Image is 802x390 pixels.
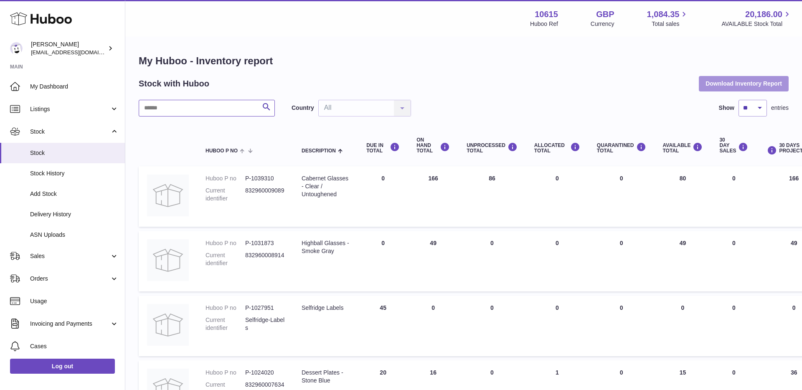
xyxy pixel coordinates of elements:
span: Cases [30,342,119,350]
img: fulfillment@fable.com [10,42,23,55]
dt: Current identifier [206,187,245,203]
span: [EMAIL_ADDRESS][DOMAIN_NAME] [31,49,123,56]
label: Show [719,104,734,112]
div: Cabernet Glasses - Clear / Untoughened [302,175,350,198]
img: product image [147,239,189,281]
td: 166 [408,166,458,227]
span: Total sales [652,20,689,28]
label: Country [292,104,314,112]
td: 0 [526,231,589,291]
span: ASN Uploads [30,231,119,239]
div: Huboo Ref [530,20,558,28]
span: 0 [620,175,623,182]
div: ALLOCATED Total [534,142,580,154]
div: Highball Glasses - Smoke Gray [302,239,350,255]
dd: P-1031873 [245,239,285,247]
dt: Huboo P no [206,175,245,182]
a: 1,084.35 Total sales [647,9,689,28]
span: Invoicing and Payments [30,320,110,328]
button: Download Inventory Report [699,76,789,91]
td: 49 [408,231,458,291]
td: 0 [711,166,756,227]
div: Currency [591,20,614,28]
img: product image [147,175,189,216]
dt: Huboo P no [206,369,245,377]
dd: 832960009089 [245,187,285,203]
td: 0 [526,166,589,227]
td: 0 [408,296,458,356]
div: UNPROCESSED Total [467,142,518,154]
dd: Selfridge-Labels [245,316,285,332]
div: DUE IN TOTAL [366,142,400,154]
h2: Stock with Huboo [139,78,209,89]
dd: P-1039310 [245,175,285,182]
span: Description [302,148,336,154]
div: QUARANTINED Total [597,142,646,154]
dt: Current identifier [206,316,245,332]
span: Stock [30,128,110,136]
a: 20,186.00 AVAILABLE Stock Total [721,9,792,28]
span: AVAILABLE Stock Total [721,20,792,28]
td: 49 [655,231,711,291]
td: 80 [655,166,711,227]
dd: 832960008914 [245,251,285,267]
strong: 10615 [535,9,558,20]
td: 0 [458,231,526,291]
dt: Huboo P no [206,304,245,312]
span: Stock [30,149,119,157]
dd: P-1027951 [245,304,285,312]
div: [PERSON_NAME] [31,41,106,56]
td: 0 [655,296,711,356]
td: 0 [711,231,756,291]
span: Usage [30,297,119,305]
div: AVAILABLE Total [663,142,703,154]
div: Dessert Plates - Stone Blue [302,369,350,385]
h1: My Huboo - Inventory report [139,54,789,68]
span: Sales [30,252,110,260]
div: Selfridge Labels [302,304,350,312]
div: ON HAND Total [416,137,450,154]
span: 0 [620,304,623,311]
td: 86 [458,166,526,227]
span: 20,186.00 [745,9,782,20]
td: 0 [526,296,589,356]
span: 0 [620,369,623,376]
a: Log out [10,359,115,374]
td: 45 [358,296,408,356]
span: Orders [30,275,110,283]
td: 0 [711,296,756,356]
span: 1,084.35 [647,9,680,20]
span: Add Stock [30,190,119,198]
dt: Huboo P no [206,239,245,247]
td: 0 [458,296,526,356]
span: Huboo P no [206,148,238,154]
span: Stock History [30,170,119,177]
span: 0 [620,240,623,246]
td: 0 [358,166,408,227]
span: Listings [30,105,110,113]
img: product image [147,304,189,346]
span: entries [771,104,789,112]
dt: Current identifier [206,251,245,267]
td: 0 [358,231,408,291]
strong: GBP [596,9,614,20]
span: Delivery History [30,210,119,218]
div: 30 DAY SALES [719,137,748,154]
dd: P-1024020 [245,369,285,377]
span: My Dashboard [30,83,119,91]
